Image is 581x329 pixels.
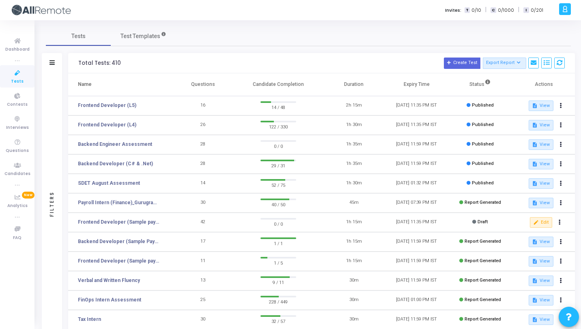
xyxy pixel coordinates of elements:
mat-icon: description [532,122,538,128]
div: Total Tests: 410 [78,60,121,66]
mat-icon: description [532,200,538,206]
td: 1h 15m [323,252,385,271]
button: View [529,159,553,169]
span: Published [472,141,494,147]
span: Published [472,122,494,127]
td: 1h 35m [323,135,385,154]
td: 45m [323,193,385,213]
span: Interviews [6,124,29,131]
a: SDET August Assessment [78,179,140,187]
span: Test Templates [121,32,160,41]
span: New [22,192,34,199]
td: 1h 15m [323,232,385,252]
th: Actions [512,73,575,96]
span: T [465,7,470,13]
th: Duration [323,73,385,96]
a: Tax Intern [78,316,101,323]
mat-icon: description [532,258,538,264]
span: 122 / 330 [260,122,297,130]
span: Candidates [4,171,30,177]
button: View [529,100,553,111]
span: Report Generated [465,316,501,322]
td: [DATE] 11:35 PM IST [385,115,448,135]
td: 30m [323,291,385,310]
span: Questions [6,147,29,154]
td: [DATE] 07:39 PM IST [385,193,448,213]
th: Questions [172,73,235,96]
span: 0 / 0 [260,220,297,228]
td: 16 [172,96,235,115]
th: Candidate Completion [234,73,322,96]
td: 2h 15m [323,96,385,115]
span: Tests [71,32,86,41]
td: 28 [172,135,235,154]
button: Export Report [483,58,526,69]
span: | [518,6,519,14]
span: Report Generated [465,278,501,283]
span: 228 / 449 [260,297,297,305]
td: 17 [172,232,235,252]
span: 32 / 57 [260,317,297,325]
span: FAQ [13,235,22,241]
td: [DATE] 11:59 PM IST [385,154,448,174]
a: Verbal and Written Fluency [78,277,140,284]
button: View [529,295,553,305]
td: 1h 35m [323,154,385,174]
span: | [485,6,486,14]
span: Report Generated [465,200,501,205]
span: 9 / 11 [260,278,297,286]
span: 1 / 5 [260,258,297,267]
mat-icon: edit [533,220,539,225]
td: [DATE] 11:59 PM IST [385,135,448,154]
mat-icon: description [532,297,538,303]
button: View [529,256,553,267]
a: Frontend Developer (L5) [78,102,136,109]
a: Backend Engineer Assessment [78,141,152,148]
span: Contests [7,101,28,108]
span: Published [472,161,494,166]
td: 1h 30m [323,174,385,193]
span: Report Generated [465,258,501,263]
mat-icon: description [532,103,538,109]
a: Frontend Developer (Sample payo) [78,257,159,265]
td: 13 [172,271,235,291]
td: [DATE] 11:59 PM IST [385,271,448,291]
th: Expiry Time [385,73,448,96]
span: Report Generated [465,239,501,244]
label: Invites: [445,7,461,14]
td: [DATE] 11:35 PM IST [385,96,448,115]
div: Filters [48,159,56,248]
td: 25 [172,291,235,310]
td: [DATE] 01:00 PM IST [385,291,448,310]
button: View [529,120,553,130]
td: 1h 30m [323,115,385,135]
mat-icon: description [532,161,538,167]
td: [DATE] 11:35 PM IST [385,213,448,232]
a: Frontend Developer (Sample payo) [78,218,159,226]
span: Analytics [7,203,28,209]
span: Tests [11,78,24,85]
span: Draft [478,219,488,224]
a: Backend Developer (C# & .Net) [78,160,153,167]
span: 0 / 0 [260,142,297,150]
td: 30m [323,271,385,291]
span: Published [472,180,494,186]
a: FinOps Intern Assessment [78,296,141,303]
button: View [529,139,553,150]
td: 1h 15m [323,213,385,232]
td: 42 [172,213,235,232]
td: 30 [172,193,235,213]
td: 26 [172,115,235,135]
td: 14 [172,174,235,193]
mat-icon: description [532,278,538,284]
td: [DATE] 01:32 PM IST [385,174,448,193]
td: [DATE] 11:59 PM IST [385,252,448,271]
button: View [529,237,553,247]
span: Dashboard [5,46,30,53]
span: 0/10 [471,7,481,14]
span: Report Generated [465,297,501,302]
a: Payroll Intern (Finance)_Gurugram_Campus [78,199,159,206]
span: 29 / 31 [260,161,297,169]
mat-icon: description [532,239,538,245]
mat-icon: description [532,317,538,323]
